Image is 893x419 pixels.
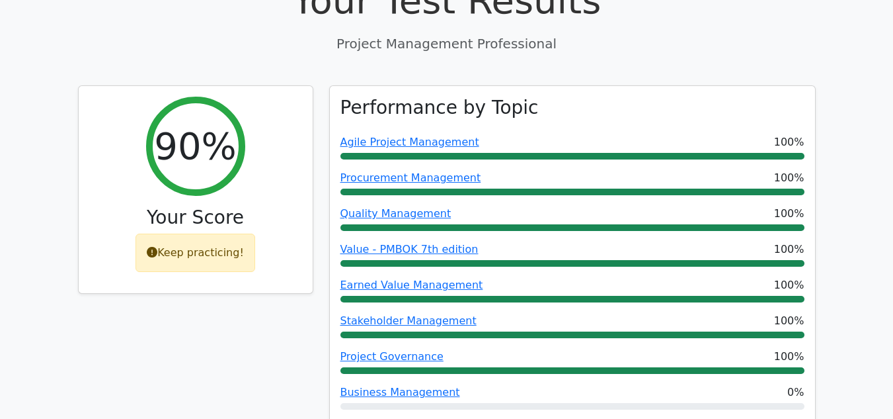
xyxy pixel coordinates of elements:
a: Earned Value Management [340,279,483,291]
span: 100% [774,206,804,222]
a: Stakeholder Management [340,314,477,327]
a: Procurement Management [340,171,481,184]
span: 100% [774,313,804,329]
span: 100% [774,277,804,293]
a: Quality Management [340,207,451,220]
span: 100% [774,242,804,257]
div: Keep practicing! [136,234,255,272]
h2: 90% [154,124,236,168]
a: Value - PMBOK 7th edition [340,243,479,256]
a: Business Management [340,386,460,398]
h3: Performance by Topic [340,97,539,119]
span: 100% [774,134,804,150]
span: 100% [774,349,804,365]
span: 0% [787,385,804,400]
a: Project Governance [340,350,444,363]
a: Agile Project Management [340,136,479,148]
span: 100% [774,170,804,186]
p: Project Management Professional [78,34,816,54]
h3: Your Score [89,207,302,229]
